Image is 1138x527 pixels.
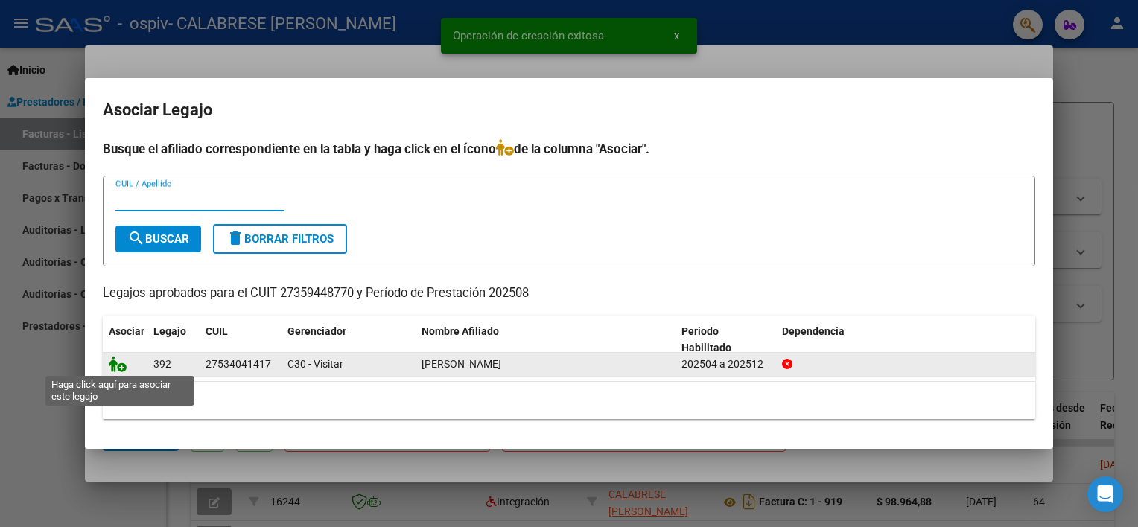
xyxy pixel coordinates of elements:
[226,229,244,247] mat-icon: delete
[676,316,776,365] datatable-header-cell: Periodo Habilitado
[422,358,501,370] span: GONZALEZ DANNA ZAMIRA
[127,232,189,246] span: Buscar
[776,316,1036,365] datatable-header-cell: Dependencia
[416,316,676,365] datatable-header-cell: Nombre Afiliado
[103,139,1035,159] h4: Busque el afiliado correspondiente en la tabla y haga click en el ícono de la columna "Asociar".
[226,232,334,246] span: Borrar Filtros
[115,226,201,252] button: Buscar
[213,224,347,254] button: Borrar Filtros
[422,325,499,337] span: Nombre Afiliado
[287,358,343,370] span: C30 - Visitar
[103,96,1035,124] h2: Asociar Legajo
[206,325,228,337] span: CUIL
[147,316,200,365] datatable-header-cell: Legajo
[153,325,186,337] span: Legajo
[287,325,346,337] span: Gerenciador
[681,325,731,354] span: Periodo Habilitado
[681,356,770,373] div: 202504 a 202512
[782,325,845,337] span: Dependencia
[103,284,1035,303] p: Legajos aprobados para el CUIT 27359448770 y Período de Prestación 202508
[103,382,1035,419] div: 1 registros
[282,316,416,365] datatable-header-cell: Gerenciador
[103,316,147,365] datatable-header-cell: Asociar
[206,356,271,373] div: 27534041417
[153,358,171,370] span: 392
[200,316,282,365] datatable-header-cell: CUIL
[1087,476,1123,512] div: Open Intercom Messenger
[127,229,145,247] mat-icon: search
[109,325,144,337] span: Asociar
